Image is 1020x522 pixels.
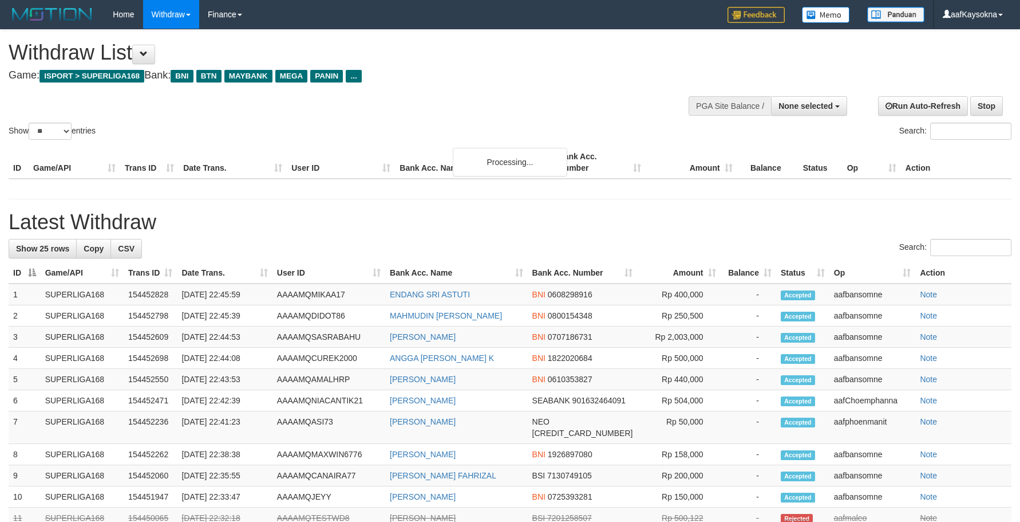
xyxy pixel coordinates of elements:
span: Copy 0610353827 to clipboard [548,375,592,384]
img: MOTION_logo.png [9,6,96,23]
td: [DATE] 22:35:55 [177,465,272,486]
td: - [721,390,776,411]
td: AAAAMQAMALHRP [272,369,385,390]
img: panduan.png [867,7,924,22]
td: aafbansomne [829,465,916,486]
td: 154452798 [124,305,177,327]
th: Balance: activate to sort column ascending [721,262,776,284]
td: aafChoemphanna [829,390,916,411]
td: [DATE] 22:33:47 [177,486,272,508]
td: AAAAMQDIDOT86 [272,305,385,327]
a: MAHMUDIN [PERSON_NAME] [390,311,502,320]
a: Note [920,311,937,320]
td: Rp 440,000 [637,369,720,390]
td: - [721,444,776,465]
a: Note [920,332,937,342]
td: 3 [9,327,41,348]
th: Action [915,262,1011,284]
a: Note [920,492,937,501]
th: Status: activate to sort column ascending [776,262,829,284]
td: 5 [9,369,41,390]
td: Rp 50,000 [637,411,720,444]
td: AAAAMQMIKAA17 [272,284,385,305]
span: BTN [196,70,222,83]
td: - [721,465,776,486]
td: [DATE] 22:43:53 [177,369,272,390]
td: Rp 504,000 [637,390,720,411]
a: [PERSON_NAME] [390,417,456,426]
th: Balance [737,146,798,179]
th: Trans ID: activate to sort column ascending [124,262,177,284]
span: Copy 0707186731 to clipboard [548,332,592,342]
a: Note [920,290,937,299]
a: Note [920,450,937,459]
td: AAAAMQNIACANTIK21 [272,390,385,411]
span: BNI [532,290,545,299]
th: Game/API: activate to sort column ascending [41,262,124,284]
span: Accepted [781,312,815,321]
a: [PERSON_NAME] [390,375,456,384]
button: None selected [771,96,847,116]
a: ANGGA [PERSON_NAME] K [390,354,494,363]
td: 6 [9,390,41,411]
td: SUPERLIGA168 [41,369,124,390]
th: Trans ID [120,146,179,179]
span: Accepted [781,472,815,481]
span: Copy 5859459297920950 to clipboard [532,429,633,438]
span: BNI [532,492,545,501]
td: [DATE] 22:42:39 [177,390,272,411]
th: Bank Acc. Number: activate to sort column ascending [528,262,638,284]
span: SEABANK [532,396,570,405]
td: Rp 2,003,000 [637,327,720,348]
td: Rp 500,000 [637,348,720,369]
td: SUPERLIGA168 [41,327,124,348]
label: Search: [899,239,1011,256]
th: Game/API [29,146,120,179]
td: SUPERLIGA168 [41,348,124,369]
td: aafbansomne [829,486,916,508]
td: - [721,327,776,348]
td: SUPERLIGA168 [41,284,124,305]
span: Copy [84,244,104,253]
span: BSI [532,471,545,480]
a: ENDANG SRI ASTUTI [390,290,470,299]
th: User ID [287,146,395,179]
td: aafbansomne [829,369,916,390]
span: Accepted [781,450,815,460]
span: BNI [532,375,545,384]
div: PGA Site Balance / [689,96,771,116]
div: Processing... [453,148,567,176]
th: Bank Acc. Name: activate to sort column ascending [385,262,528,284]
td: 2 [9,305,41,327]
span: Accepted [781,418,815,427]
span: Copy 1926897080 to clipboard [548,450,592,459]
td: - [721,486,776,508]
td: Rp 150,000 [637,486,720,508]
th: Amount: activate to sort column ascending [637,262,720,284]
a: [PERSON_NAME] [390,492,456,501]
a: Show 25 rows [9,239,77,258]
a: Note [920,471,937,480]
td: Rp 158,000 [637,444,720,465]
span: Accepted [781,333,815,343]
h1: Latest Withdraw [9,211,1011,234]
td: 154452262 [124,444,177,465]
th: ID: activate to sort column descending [9,262,41,284]
td: Rp 200,000 [637,465,720,486]
th: Op: activate to sort column ascending [829,262,916,284]
span: Show 25 rows [16,244,69,253]
span: None selected [778,101,833,111]
select: Showentries [29,123,72,140]
span: PANIN [310,70,343,83]
td: 154452550 [124,369,177,390]
span: Accepted [781,354,815,364]
td: - [721,284,776,305]
span: MEGA [275,70,308,83]
th: Op [843,146,901,179]
a: Note [920,354,937,363]
td: 7 [9,411,41,444]
td: 154451947 [124,486,177,508]
span: Copy 0608298916 to clipboard [548,290,592,299]
th: Action [901,146,1011,179]
label: Search: [899,123,1011,140]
